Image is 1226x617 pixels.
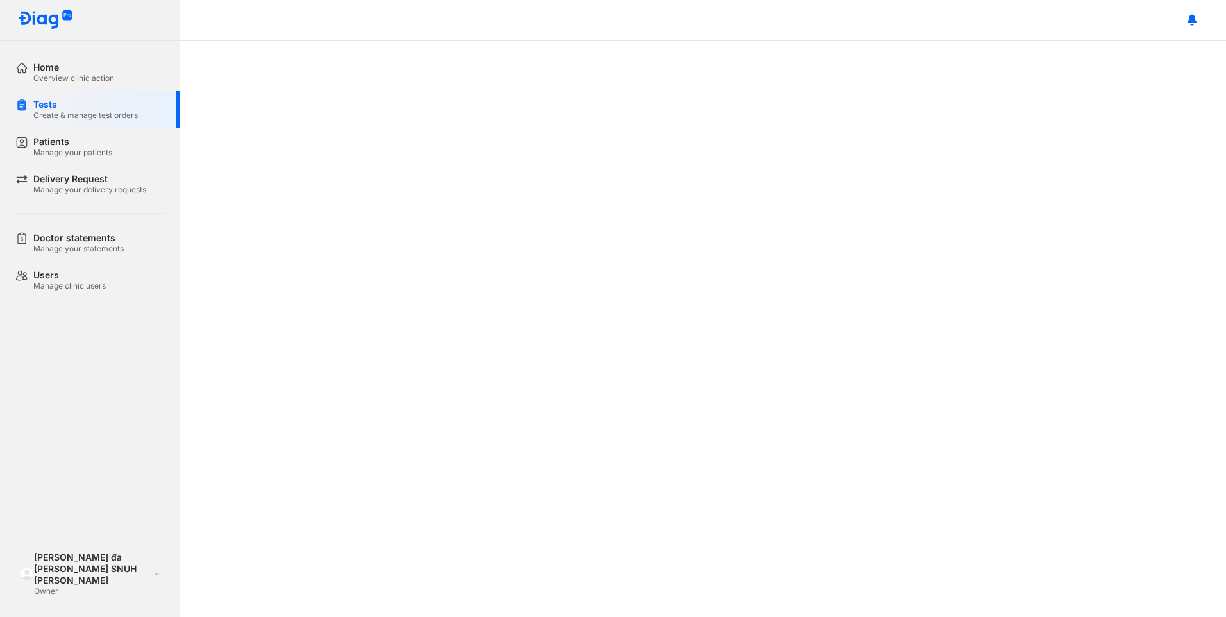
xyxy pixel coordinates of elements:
img: logo [18,10,73,30]
div: Delivery Request [33,173,146,185]
div: Overview clinic action [33,73,114,83]
div: Manage your statements [33,244,124,254]
div: Patients [33,136,112,148]
div: Create & manage test orders [33,110,138,121]
div: Tests [33,99,138,110]
div: Manage your patients [33,148,112,158]
div: Home [33,62,114,73]
div: Doctor statements [33,232,124,244]
img: logo [21,568,34,581]
div: Manage your delivery requests [33,185,146,195]
div: Users [33,269,106,281]
div: [PERSON_NAME] đa [PERSON_NAME] SNUH [PERSON_NAME] [34,552,150,586]
div: Manage clinic users [33,281,106,291]
div: Owner [34,586,150,596]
